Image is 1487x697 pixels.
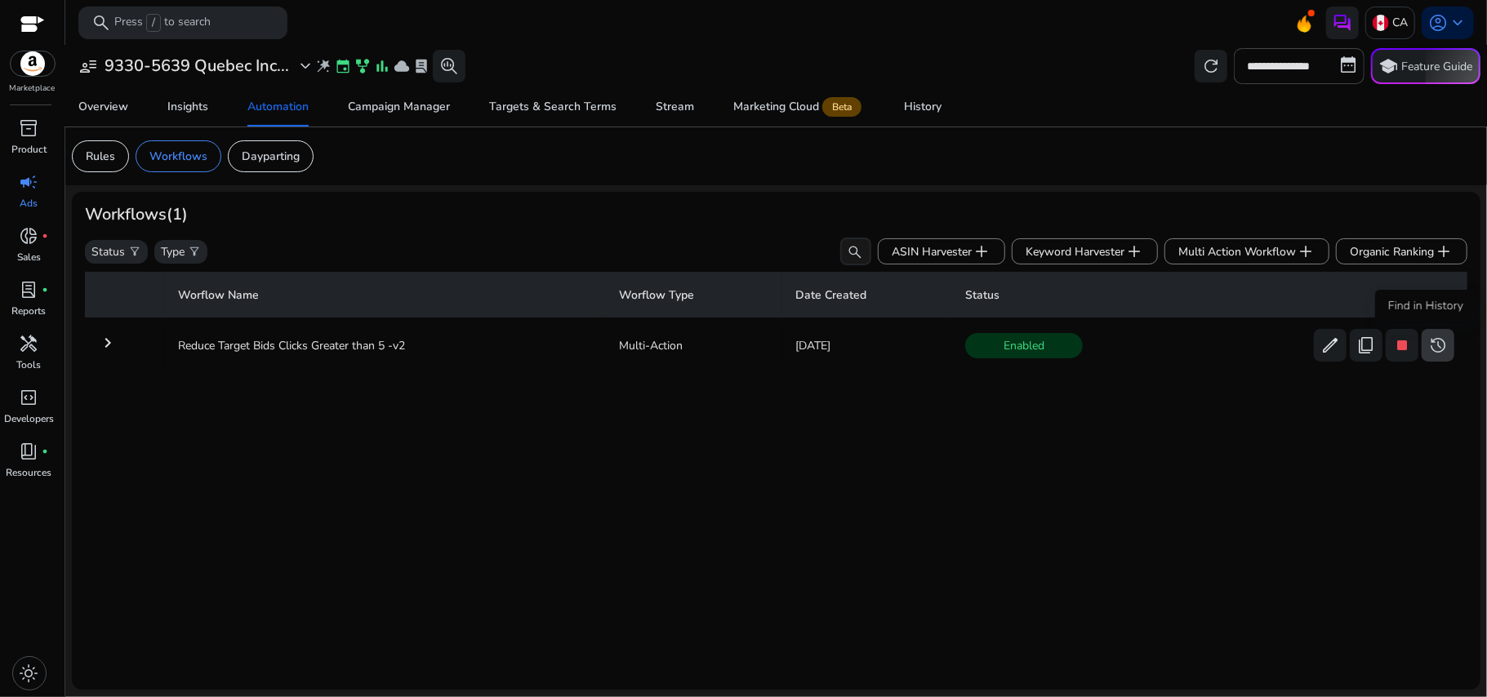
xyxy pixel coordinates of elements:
img: ca.svg [1373,15,1389,31]
span: user_attributes [78,56,98,76]
span: handyman [20,334,39,353]
span: refresh [1201,56,1221,76]
p: Ads [20,196,38,211]
button: history [1422,329,1454,362]
span: family_history [354,58,371,74]
button: Keyword Harvesteradd [1012,238,1158,264]
p: Press to search [114,14,211,32]
div: Targets & Search Terms [489,101,617,113]
span: filter_alt [128,245,141,258]
p: CA [1392,8,1408,37]
span: add [972,242,991,261]
th: Date Created [782,272,951,317]
span: history [1428,335,1448,355]
p: Dayparting [242,148,300,165]
span: fiber_manual_record [42,233,49,239]
span: fiber_manual_record [42,448,49,455]
span: search [91,13,111,33]
button: edit [1314,329,1347,362]
span: lab_profile [20,280,39,300]
div: Insights [167,101,208,113]
button: Organic Rankingadd [1336,238,1467,264]
span: cloud [394,58,410,74]
span: add [1296,242,1316,261]
span: keyboard_arrow_down [1448,13,1467,33]
div: Find in History [1375,290,1476,322]
td: [DATE] [782,324,951,366]
span: edit [1320,335,1340,355]
p: Developers [4,411,54,426]
div: Campaign Manager [348,101,450,113]
p: Reports [12,304,47,318]
th: Worflow Name [165,272,607,317]
span: light_mode [20,664,39,683]
span: add [1124,242,1144,261]
p: Sales [17,250,41,264]
button: refresh [1195,50,1227,82]
td: Multi-Action [606,324,782,366]
button: stop [1386,329,1418,362]
span: content_copy [1356,335,1376,355]
h3: 9330-5639 Quebec Inc... [105,56,289,76]
p: Product [11,142,47,157]
div: Automation [247,101,309,113]
span: Keyword Harvester [1026,242,1144,261]
button: search_insights [433,50,465,82]
span: search_insights [439,56,459,76]
mat-icon: keyboard_arrow_right [98,333,118,353]
h3: Workflows (1) [85,205,188,224]
span: Enabled [965,333,1083,358]
div: History [904,101,942,113]
p: Resources [7,465,52,480]
p: Status [91,243,125,260]
th: Worflow Type [606,272,782,317]
span: code_blocks [20,388,39,407]
span: inventory_2 [20,118,39,138]
span: stop [1392,335,1412,355]
button: schoolFeature Guide [1371,48,1480,84]
p: Tools [17,357,42,372]
p: Feature Guide [1402,59,1473,75]
p: Marketplace [10,82,56,95]
span: Organic Ranking [1350,242,1454,261]
p: Type [161,243,185,260]
p: Rules [86,148,115,165]
div: Stream [656,101,694,113]
span: event [335,58,351,74]
span: Beta [822,97,861,117]
span: filter_alt [188,245,201,258]
span: ASIN Harvester [892,242,991,261]
span: Multi Action Workflow [1178,242,1316,261]
span: wand_stars [315,58,332,74]
span: donut_small [20,226,39,246]
span: account_circle [1428,13,1448,33]
span: bar_chart [374,58,390,74]
button: ASIN Harvesteradd [878,238,1005,264]
span: campaign [20,172,39,192]
th: Status [952,272,1467,317]
p: Workflows [149,148,207,165]
span: expand_more [296,56,315,76]
button: content_copy [1350,329,1382,362]
span: search [847,244,863,260]
span: lab_profile [413,58,430,74]
td: Reduce Target Bids Clicks Greater than 5 -v2 [165,324,607,366]
img: amazon.svg [11,51,55,76]
span: / [146,14,161,32]
div: Marketing Cloud [733,100,865,113]
span: school [1379,56,1399,76]
span: fiber_manual_record [42,286,49,293]
div: Overview [78,101,128,113]
button: Multi Action Workflowadd [1164,238,1329,264]
span: book_4 [20,442,39,461]
span: add [1434,242,1454,261]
